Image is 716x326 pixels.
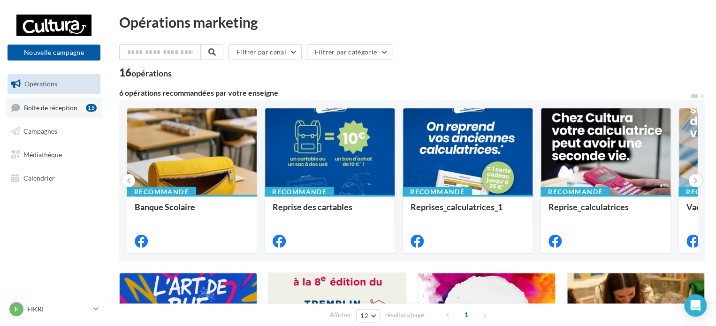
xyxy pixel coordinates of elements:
[23,127,57,135] span: Campagnes
[360,312,368,319] span: 12
[24,80,57,88] span: Opérations
[6,145,102,165] a: Médiathèque
[229,44,302,60] button: Filtrer par canal
[24,103,77,111] span: Boîte de réception
[385,311,424,319] span: résultats/page
[127,187,196,197] div: Recommandé
[6,168,102,188] a: Calendrier
[6,74,102,94] a: Opérations
[273,202,352,212] span: Reprise des cartables
[119,68,172,78] div: 16
[684,294,707,317] div: Open Intercom Messenger
[6,121,102,141] a: Campagnes
[15,304,18,314] span: F
[119,15,705,29] div: Opérations marketing
[119,89,690,97] div: 6 opérations recommandées par votre enseigne
[548,202,629,212] span: Reprise_calculatrices
[86,104,97,112] div: 15
[23,151,62,159] span: Médiathèque
[307,44,392,60] button: Filtrer par catégorie
[6,98,102,118] a: Boîte de réception15
[135,202,195,212] span: Banque Scolaire
[27,304,90,314] p: FIKRI
[411,202,503,212] span: Reprises_calculatrices_1
[403,187,472,197] div: Recommandé
[356,309,380,322] button: 12
[23,174,55,182] span: Calendrier
[8,300,100,318] a: F FIKRI
[131,69,172,77] div: opérations
[459,307,474,322] span: 1
[541,187,610,197] div: Recommandé
[330,311,351,319] span: Afficher
[8,45,100,61] button: Nouvelle campagne
[265,187,334,197] div: Recommandé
